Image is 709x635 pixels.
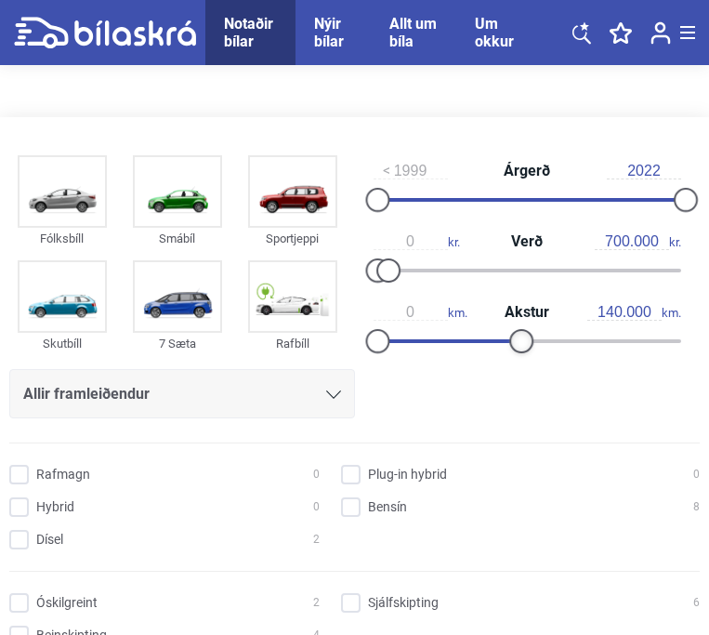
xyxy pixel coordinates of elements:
span: 0 [313,497,320,517]
span: 2 [313,593,320,613]
span: Árgerð [499,164,555,179]
a: Notaðir bílar [224,15,277,50]
span: Dísel [36,530,63,549]
div: Sportjeppi [248,228,337,249]
a: Nýir bílar [314,15,352,50]
span: Hybrid [36,497,74,517]
span: Verð [506,234,547,249]
div: Rafbíll [248,333,337,354]
span: 8 [693,497,700,517]
span: Rafmagn [36,465,90,484]
span: kr. [374,233,460,250]
span: km. [374,304,467,321]
div: Skutbíll [18,333,107,354]
span: Akstur [500,305,554,320]
span: Sjálfskipting [368,593,439,613]
div: Fólksbíll [18,228,107,249]
span: 2 [313,530,320,549]
div: Smábíl [133,228,222,249]
span: 0 [313,465,320,484]
span: Plug-in hybrid [368,465,447,484]
span: km. [587,304,681,321]
span: kr. [595,233,681,250]
span: Bensín [368,497,407,517]
span: 0 [693,465,700,484]
a: Um okkur [475,15,517,50]
a: Allt um bíla [389,15,438,50]
div: 7 Sæta [133,333,222,354]
span: 6 [693,593,700,613]
span: Óskilgreint [36,593,98,613]
span: Allir framleiðendur [23,381,150,407]
img: user-login.svg [650,21,671,45]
